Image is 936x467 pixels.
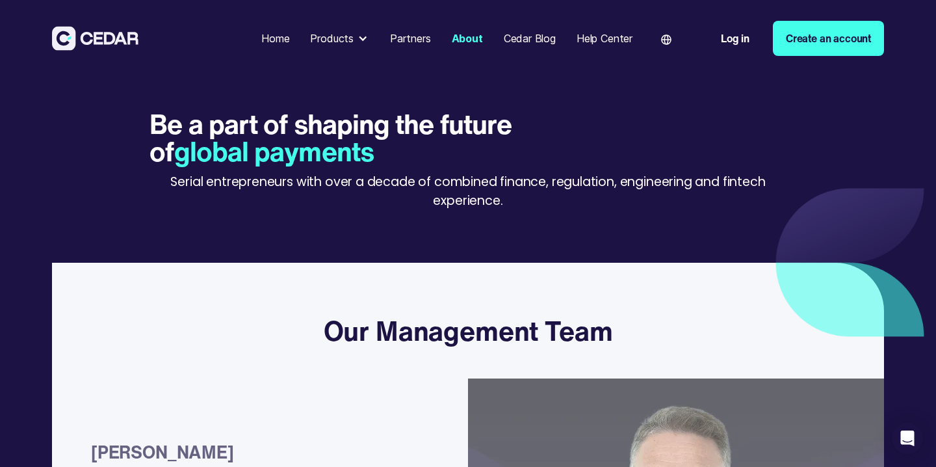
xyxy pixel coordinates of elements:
h1: Be a part of shaping the future of [149,111,532,165]
p: Serial entrepreneurs with over a decade of combined finance, regulation, engineering and fintech ... [149,173,786,211]
h3: Our Management Team [324,315,613,347]
div: Cedar Blog [504,31,556,46]
div: [PERSON_NAME] [91,439,442,465]
a: Help Center [571,24,638,53]
img: world icon [661,34,671,45]
a: Log in [708,21,762,56]
div: About [452,31,483,46]
a: About [447,24,488,53]
div: Help Center [577,31,632,46]
a: Create an account [773,21,884,56]
div: Log in [721,31,749,46]
div: Open Intercom Messenger [892,423,923,454]
a: Partners [385,24,436,53]
div: Products [305,25,374,51]
div: Partners [390,31,431,46]
span: global payments [174,131,374,171]
a: Home [256,24,294,53]
a: Cedar Blog [499,24,561,53]
div: Home [261,31,289,46]
div: Products [310,31,354,46]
